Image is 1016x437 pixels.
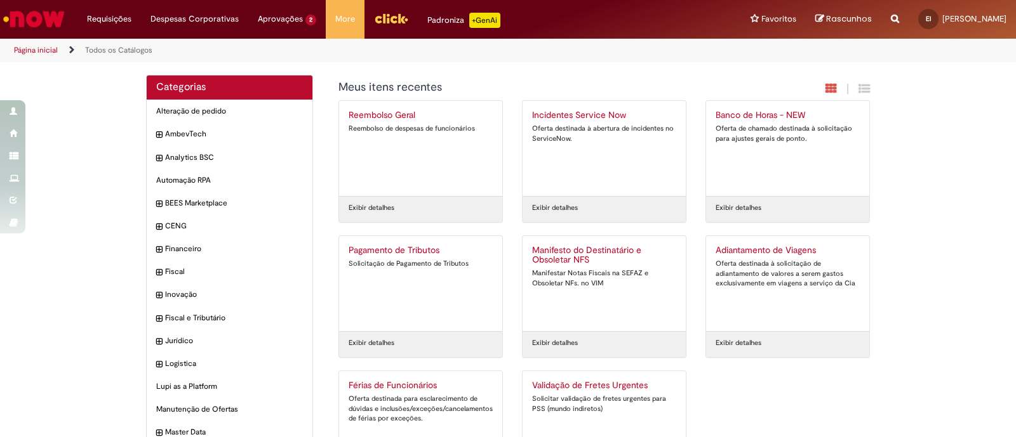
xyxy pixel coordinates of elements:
[147,237,312,261] div: expandir categoria Financeiro Financeiro
[147,192,312,215] div: expandir categoria BEES Marketplace BEES Marketplace
[165,152,303,163] span: Analytics BSC
[532,268,676,288] div: Manifestar Notas Fiscais na SEFAZ e Obsoletar NFs. no VIM
[532,203,578,213] a: Exibir detalhes
[165,244,303,254] span: Financeiro
[165,221,303,232] span: CENG
[147,169,312,192] div: Automação RPA
[258,13,303,25] span: Aprovações
[523,236,686,331] a: Manifesto do Destinatário e Obsoletar NFS Manifestar Notas Fiscais na SEFAZ e Obsoletar NFs. no VIM
[716,110,860,121] h2: Banco de Horas - NEW
[147,398,312,421] div: Manutenção de Ofertas
[85,45,152,55] a: Todos os Catálogos
[147,122,312,146] div: expandir categoria AmbevTech AmbevTech
[147,375,312,398] div: Lupi as a Platform
[716,203,761,213] a: Exibir detalhes
[165,313,303,323] span: Fiscal e Tributário
[156,221,162,233] i: expandir categoria CENG
[165,129,303,140] span: AmbevTech
[156,289,162,302] i: expandir categoria Inovação
[349,338,394,348] a: Exibir detalhes
[825,82,837,95] i: Exibição em cartão
[156,152,162,165] i: expandir categoria Analytics BSC
[156,198,162,211] i: expandir categoria BEES Marketplace
[156,106,303,117] span: Alteração de pedido
[156,313,162,325] i: expandir categoria Fiscal e Tributário
[165,289,303,300] span: Inovação
[532,394,676,414] div: Solicitar validação de fretes urgentes para PSS (mundo indiretos)
[532,124,676,143] div: Oferta destinada à abertura de incidentes no ServiceNow.
[761,13,796,25] span: Favoritos
[305,15,316,25] span: 2
[156,336,162,348] i: expandir categoria Jurídico
[156,358,162,371] i: expandir categoria Logistica
[706,236,869,331] a: Adiantamento de Viagens Oferta destinada à solicitação de adiantamento de valores a serem gastos ...
[87,13,131,25] span: Requisições
[859,82,870,95] i: Exibição de grade
[826,13,872,25] span: Rascunhos
[147,100,312,123] div: Alteração de pedido
[147,283,312,306] div: expandir categoria Inovação Inovação
[165,198,303,209] span: BEES Marketplace
[716,338,761,348] a: Exibir detalhes
[942,13,1006,24] span: [PERSON_NAME]
[165,336,303,346] span: Jurídico
[338,81,733,94] h1: {"description":"","title":"Meus itens recentes"} Categoria
[156,82,303,93] h2: Categorias
[532,338,578,348] a: Exibir detalhes
[14,45,58,55] a: Página inicial
[532,381,676,391] h2: Validação de Fretes Urgentes
[156,129,162,141] i: expandir categoria AmbevTech
[469,13,500,28] p: +GenAi
[147,306,312,330] div: expandir categoria Fiscal e Tributário Fiscal e Tributário
[156,381,303,392] span: Lupi as a Platform
[147,329,312,353] div: expandir categoria Jurídico Jurídico
[532,245,676,266] h2: Manifesto do Destinatário e Obsoletar NFS
[156,404,303,415] span: Manutenção de Ofertas
[349,394,493,424] div: Oferta destinada para esclarecimento de dúvidas e inclusões/exceções/cancelamentos de férias por ...
[349,259,493,269] div: Solicitação de Pagamento de Tributos
[150,13,239,25] span: Despesas Corporativas
[10,39,668,62] ul: Trilhas de página
[349,124,493,134] div: Reembolso de despesas de funcionários
[523,101,686,196] a: Incidentes Service Now Oferta destinada à abertura de incidentes no ServiceNow.
[349,381,493,391] h2: Férias de Funcionários
[716,245,860,256] h2: Adiantamento de Viagens
[147,214,312,238] div: expandir categoria CENG CENG
[716,124,860,143] div: Oferta de chamado destinada à solicitação para ajustes gerais de ponto.
[165,266,303,277] span: Fiscal
[374,9,408,28] img: click_logo_yellow_360x200.png
[532,110,676,121] h2: Incidentes Service Now
[926,15,931,23] span: EI
[156,175,303,186] span: Automação RPA
[165,358,303,369] span: Logistica
[427,13,500,28] div: Padroniza
[339,236,502,331] a: Pagamento de Tributos Solicitação de Pagamento de Tributos
[339,101,502,196] a: Reembolso Geral Reembolso de despesas de funcionários
[706,101,869,196] a: Banco de Horas - NEW Oferta de chamado destinada à solicitação para ajustes gerais de ponto.
[335,13,355,25] span: More
[349,110,493,121] h2: Reembolso Geral
[147,352,312,375] div: expandir categoria Logistica Logistica
[156,244,162,256] i: expandir categoria Financeiro
[156,266,162,279] i: expandir categoria Fiscal
[349,245,493,256] h2: Pagamento de Tributos
[147,260,312,284] div: expandir categoria Fiscal Fiscal
[349,203,394,213] a: Exibir detalhes
[147,146,312,169] div: expandir categoria Analytics BSC Analytics BSC
[1,6,67,32] img: ServiceNow
[815,13,872,25] a: Rascunhos
[716,259,860,289] div: Oferta destinada à solicitação de adiantamento de valores a serem gastos exclusivamente em viagen...
[846,82,849,96] span: |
